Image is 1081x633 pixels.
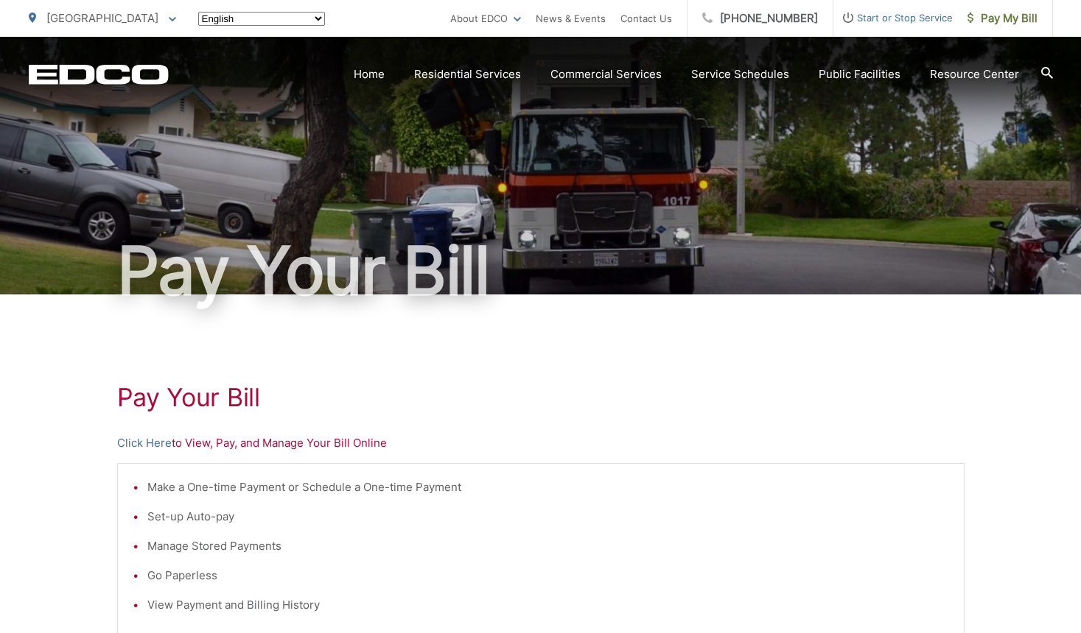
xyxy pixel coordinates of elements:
a: Commercial Services [550,66,662,83]
span: [GEOGRAPHIC_DATA] [46,11,158,25]
h1: Pay Your Bill [29,234,1053,308]
a: Contact Us [620,10,672,27]
a: News & Events [536,10,606,27]
span: Pay My Bill [968,10,1038,27]
a: About EDCO [450,10,521,27]
p: to View, Pay, and Manage Your Bill Online [117,434,965,452]
a: Residential Services [414,66,521,83]
a: EDCD logo. Return to the homepage. [29,64,169,85]
select: Select a language [198,12,325,26]
li: Set-up Auto-pay [147,508,949,526]
a: Resource Center [930,66,1019,83]
li: Go Paperless [147,567,949,584]
h1: Pay Your Bill [117,383,965,412]
li: Manage Stored Payments [147,537,949,555]
li: View Payment and Billing History [147,596,949,614]
a: Click Here [117,434,172,452]
a: Home [354,66,385,83]
a: Public Facilities [819,66,900,83]
li: Make a One-time Payment or Schedule a One-time Payment [147,478,949,496]
a: Service Schedules [691,66,789,83]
